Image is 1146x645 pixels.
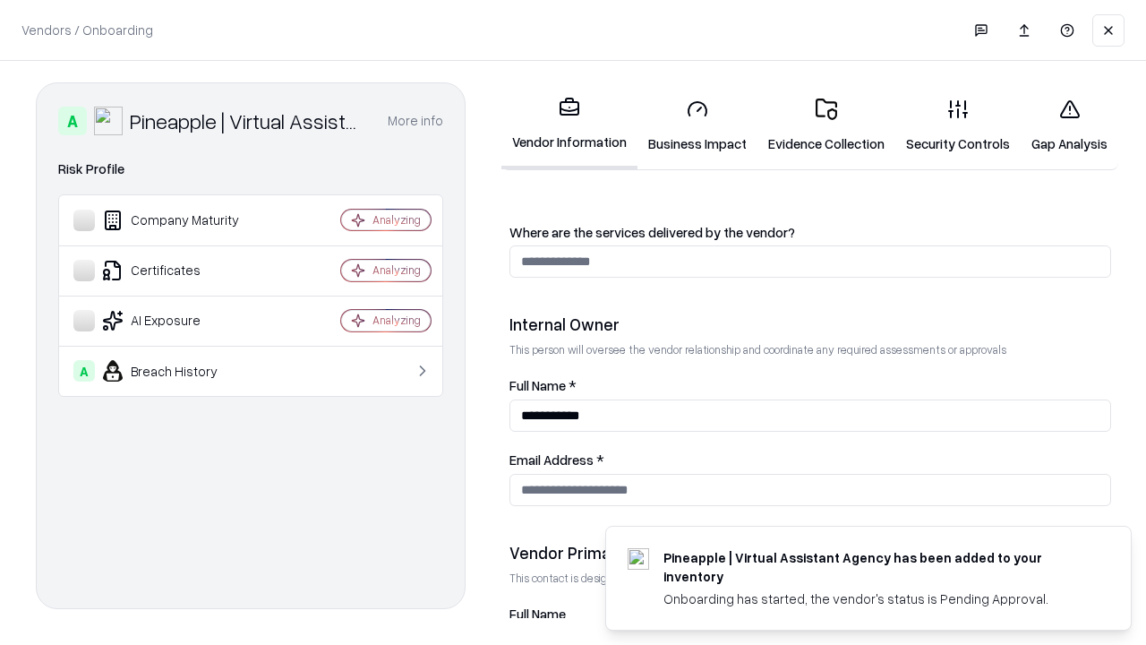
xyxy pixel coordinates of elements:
div: Company Maturity [73,210,287,231]
p: Vendors / Onboarding [21,21,153,39]
div: Analyzing [372,212,421,228]
div: A [58,107,87,135]
button: More info [388,105,443,137]
label: Email Address * [509,453,1111,467]
div: Pineapple | Virtual Assistant Agency [130,107,366,135]
div: Pineapple | Virtual Assistant Agency has been added to your inventory [663,548,1088,586]
label: Where are the services delivered by the vendor? [509,226,1111,239]
img: Pineapple | Virtual Assistant Agency [94,107,123,135]
div: Vendor Primary Contact [509,542,1111,563]
div: Risk Profile [58,159,443,180]
label: Full Name * [509,379,1111,392]
div: Internal Owner [509,314,1111,335]
div: Analyzing [372,262,421,278]
div: Onboarding has started, the vendor's status is Pending Approval. [663,589,1088,608]
div: Analyzing [372,313,421,328]
a: Business Impact [637,84,757,168]
p: This contact is designated to receive the assessment request from Shift [509,571,1111,586]
p: This person will oversee the vendor relationship and coordinate any required assessments or appro... [509,342,1111,357]
div: Certificates [73,260,287,281]
div: A [73,360,95,382]
a: Evidence Collection [757,84,895,168]
a: Gap Analysis [1021,84,1118,168]
a: Security Controls [895,84,1021,168]
div: AI Exposure [73,310,287,331]
label: Full Name [509,607,1111,621]
div: Breach History [73,360,287,382]
a: Vendor Information [501,82,637,169]
img: trypineapple.com [628,548,649,570]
